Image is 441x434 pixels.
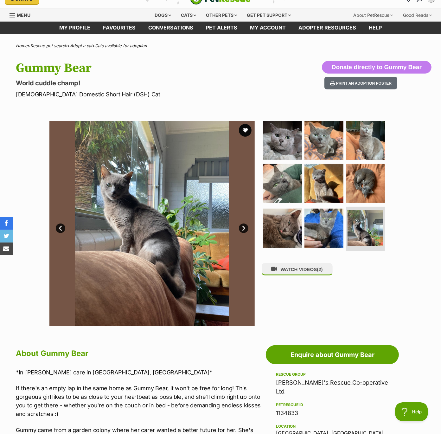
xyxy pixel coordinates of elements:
[16,384,263,418] p: If there's an empty lap in the same home as Gummy Bear, it won't be free for long! This gorgeous ...
[276,424,389,429] div: Location
[16,61,269,75] h1: Gummy Bear
[17,12,30,18] span: Menu
[276,402,389,407] div: PetRescue ID
[239,223,248,233] a: Next
[16,347,263,360] h2: About Gummy Bear
[150,9,176,22] div: Dogs
[16,43,28,48] a: Home
[292,22,362,34] a: Adopter resources
[202,9,242,22] div: Other pets
[95,43,147,48] a: Cats available for adoption
[266,345,399,364] a: Enquire about Gummy Bear
[263,121,302,160] img: Photo of Gummy Bear
[70,43,92,48] a: Adopt a cat
[317,267,323,272] span: (2)
[200,22,244,34] a: Pet alerts
[276,372,389,377] div: Rescue group
[346,121,385,160] img: Photo of Gummy Bear
[262,263,333,275] button: WATCH VIDEOS(2)
[276,379,388,395] a: [PERSON_NAME]'s Rescue Co-operative Ltd
[304,121,343,160] img: Photo of Gummy Bear
[97,22,142,34] a: Favourites
[324,77,397,90] button: Print an adoption poster
[177,9,201,22] div: Cats
[348,210,383,246] img: Photo of Gummy Bear
[263,164,302,203] img: Photo of Gummy Bear
[322,61,431,74] button: Donate directly to Gummy Bear
[399,9,436,22] div: Good Reads
[30,43,67,48] a: Rescue pet search
[304,164,343,203] img: Photo of Gummy Bear
[244,22,292,34] a: My account
[16,90,269,99] p: [DEMOGRAPHIC_DATA] Domestic Short Hair (DSH) Cat
[16,368,263,377] p: *In [PERSON_NAME] care in [GEOGRAPHIC_DATA], [GEOGRAPHIC_DATA]*
[53,22,97,34] a: My profile
[346,164,385,203] img: Photo of Gummy Bear
[276,409,389,418] div: 1134833
[362,22,388,34] a: Help
[239,124,252,137] button: favourite
[243,9,296,22] div: Get pet support
[349,9,397,22] div: About PetRescue
[304,209,343,248] img: Photo of Gummy Bear
[56,223,65,233] a: Prev
[49,121,255,326] img: Photo of Gummy Bear
[10,9,35,20] a: Menu
[142,22,200,34] a: conversations
[263,209,302,248] img: Photo of Gummy Bear
[16,79,269,87] p: World cuddle champ!
[395,402,428,421] iframe: Help Scout Beacon - Open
